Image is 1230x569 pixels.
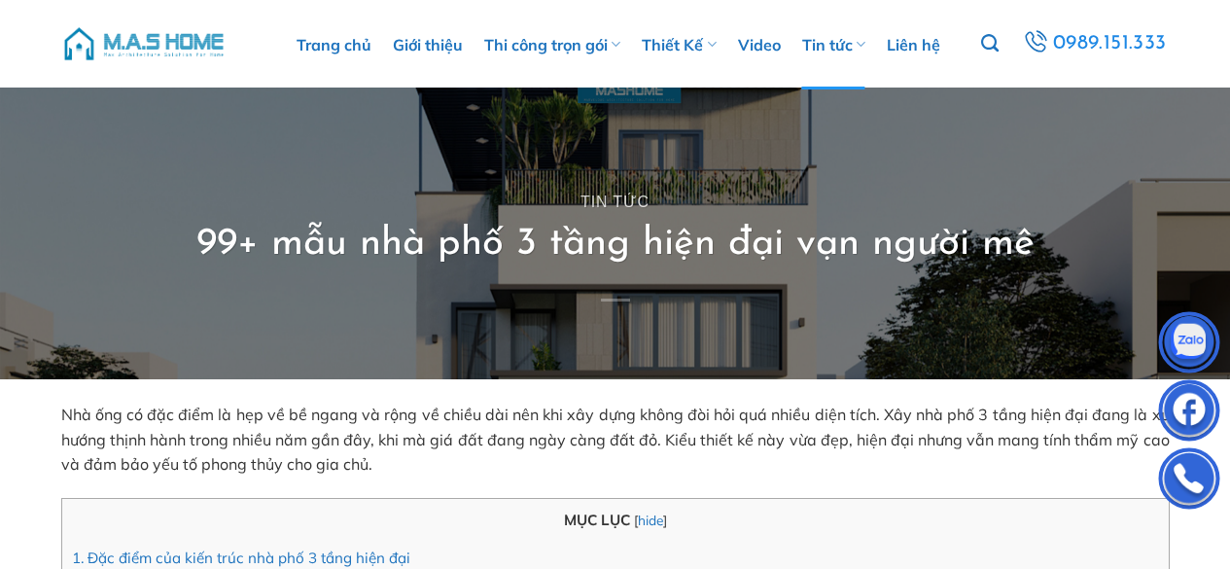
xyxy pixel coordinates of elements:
[1160,384,1218,443] img: Facebook
[663,512,667,528] span: ]
[638,512,663,528] a: hide
[1160,316,1218,374] img: Zalo
[196,219,1035,269] h1: 99+ mẫu nhà phố 3 tầng hiện đại vạn người mê
[1160,452,1218,511] img: Phone
[61,15,227,73] img: M.A.S HOME – Tổng Thầu Thiết Kế Và Xây Nhà Trọn Gói
[580,194,650,210] a: Tin tức
[72,549,410,567] a: 1. Đặc điểm của kiến trúc nhà phố 3 tầng hiện đại
[72,509,1159,532] p: MỤC LỤC
[1053,27,1167,60] span: 0989.151.333
[61,405,1170,474] span: Nhà ống có đặc điểm là hẹp về bề ngang và rộng về chiều dài nên khi xây dựng không đòi hỏi quá nh...
[981,23,999,64] a: Tìm kiếm
[1020,26,1169,61] a: 0989.151.333
[634,512,638,528] span: [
